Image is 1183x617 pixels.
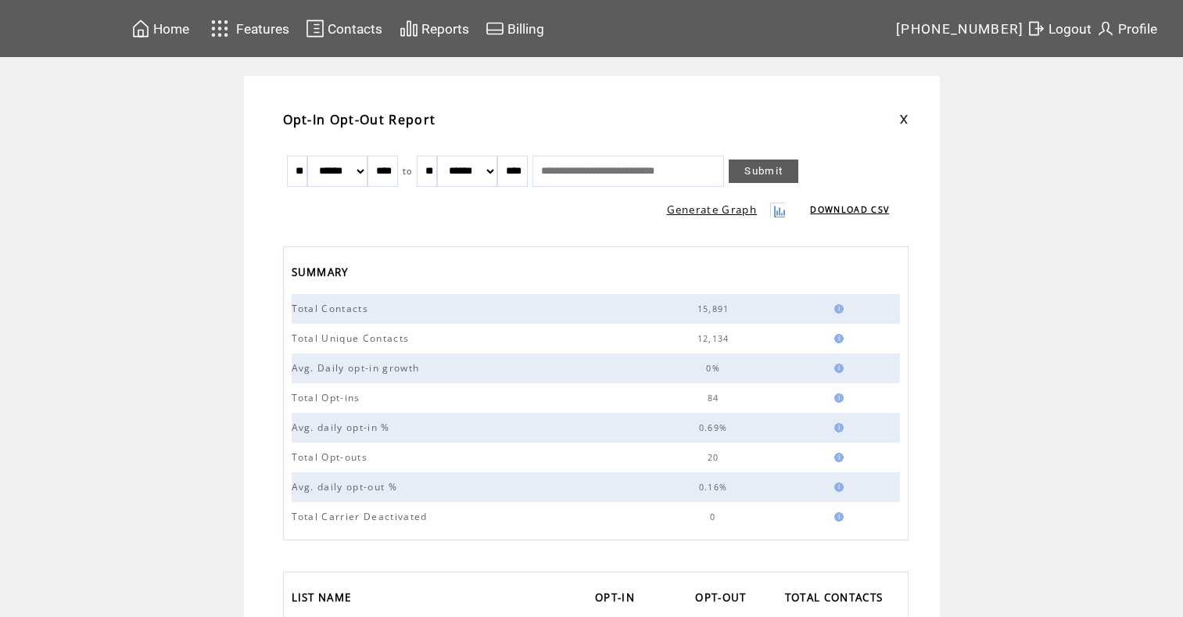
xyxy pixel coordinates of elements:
span: Home [153,21,189,37]
span: 15,891 [697,303,733,314]
span: Total Carrier Deactivated [292,510,432,523]
span: Logout [1049,21,1092,37]
a: TOTAL CONTACTS [785,587,891,612]
a: OPT-OUT [695,587,754,612]
span: LIST NAME [292,587,356,612]
a: OPT-IN [595,587,643,612]
span: Total Opt-ins [292,391,364,404]
span: Total Contacts [292,302,373,315]
img: help.gif [830,304,844,314]
span: Avg. Daily opt-in growth [292,361,424,375]
a: Logout [1024,16,1094,41]
span: 84 [708,393,723,404]
span: Avg. daily opt-out % [292,480,402,493]
span: Total Opt-outs [292,450,372,464]
img: help.gif [830,512,844,522]
a: Reports [397,16,471,41]
span: Avg. daily opt-in % [292,421,394,434]
span: Reports [421,21,469,37]
a: Home [129,16,192,41]
img: help.gif [830,364,844,373]
span: to [403,166,413,177]
img: profile.svg [1096,19,1115,38]
span: 0 [710,511,719,522]
span: OPT-OUT [695,587,750,612]
a: Generate Graph [667,203,758,217]
span: TOTAL CONTACTS [785,587,887,612]
span: Features [236,21,289,37]
span: 20 [708,452,723,463]
span: Contacts [328,21,382,37]
img: creidtcard.svg [486,19,504,38]
img: help.gif [830,334,844,343]
span: Profile [1118,21,1157,37]
a: LIST NAME [292,587,360,612]
span: 0.69% [699,422,732,433]
a: Contacts [303,16,385,41]
a: Features [204,13,292,44]
a: DOWNLOAD CSV [810,204,889,215]
img: help.gif [830,482,844,492]
span: 0.16% [699,482,732,493]
img: home.svg [131,19,150,38]
a: Submit [729,160,798,183]
img: exit.svg [1027,19,1045,38]
a: Billing [483,16,547,41]
span: [PHONE_NUMBER] [896,21,1024,37]
img: help.gif [830,453,844,462]
img: chart.svg [400,19,418,38]
span: 12,134 [697,333,733,344]
span: Billing [507,21,544,37]
img: help.gif [830,393,844,403]
span: Opt-In Opt-Out Report [283,111,436,128]
span: 0% [706,363,724,374]
a: Profile [1094,16,1160,41]
span: Total Unique Contacts [292,332,414,345]
span: OPT-IN [595,587,639,612]
img: features.svg [206,16,234,41]
img: help.gif [830,423,844,432]
img: contacts.svg [306,19,324,38]
span: SUMMARY [292,261,353,287]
